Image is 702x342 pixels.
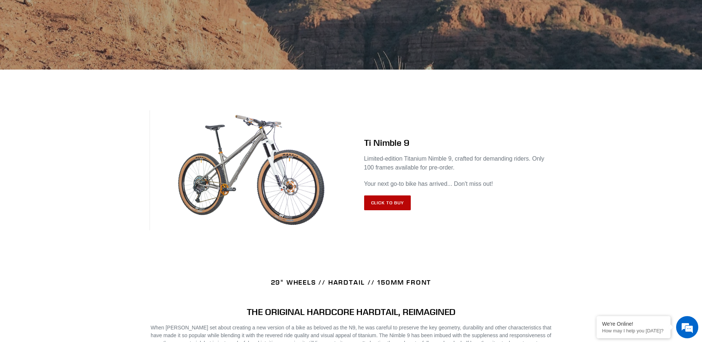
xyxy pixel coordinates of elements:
[121,4,139,21] div: Minimize live chat window
[4,202,141,228] textarea: Type your message and hit 'Enter'
[24,37,42,56] img: d_696896380_company_1647369064580_696896380
[364,195,411,210] a: Click to Buy: TI NIMBLE 9
[150,278,553,286] h4: 29" WHEELS // HARDTAIL // 150MM FRONT
[364,180,553,188] p: Your next go-to bike has arrived... Don't miss out!
[150,306,553,317] h4: THE ORIGINAL HARDCORE HARDTAIL, REIMAGINED
[364,137,553,148] h2: Ti Nimble 9
[602,328,665,333] p: How may I help you today?
[364,154,553,172] p: Limited-edition Titanium Nimble 9, crafted for demanding riders. Only 100 frames available for pr...
[50,41,135,51] div: Chat with us now
[43,93,102,168] span: We're online!
[8,41,19,52] div: Navigation go back
[602,321,665,327] div: We're Online!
